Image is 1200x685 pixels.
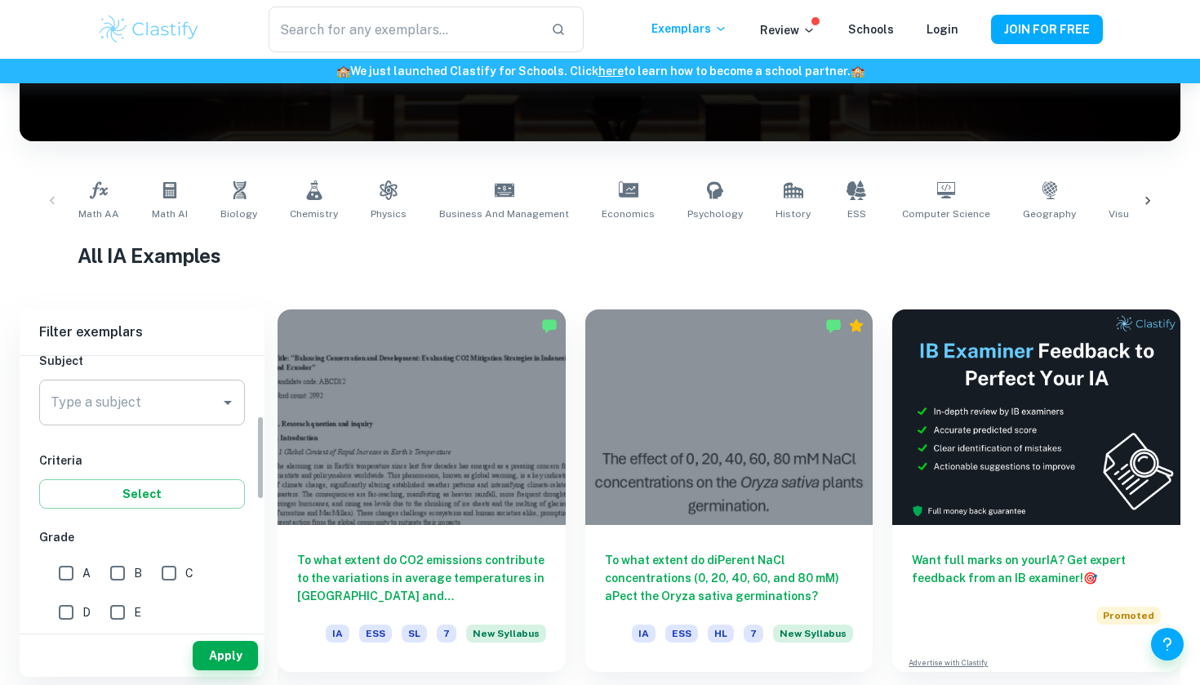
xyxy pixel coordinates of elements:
[78,241,1122,270] h1: All IA Examples
[39,479,245,509] button: Select
[439,207,569,221] span: Business and Management
[665,625,698,643] span: ESS
[39,528,245,546] h6: Grade
[851,64,864,78] span: 🏫
[1096,607,1161,625] span: Promoted
[602,207,655,221] span: Economics
[39,352,245,370] h6: Subject
[825,318,842,334] img: Marked
[598,64,624,78] a: here
[82,564,91,582] span: A
[134,603,141,621] span: E
[1083,572,1097,585] span: 🎯
[541,318,558,334] img: Marked
[269,7,538,52] input: Search for any exemplars...
[297,551,546,605] h6: To what extent do CO2 emissions contribute to the variations in average temperatures in [GEOGRAPH...
[326,625,349,643] span: IA
[687,207,743,221] span: Psychology
[402,625,427,643] span: SL
[134,564,142,582] span: B
[848,318,864,334] div: Premium
[744,625,763,643] span: 7
[927,23,958,36] a: Login
[278,309,566,672] a: To what extent do CO2 emissions contribute to the variations in average temperatures in [GEOGRAPH...
[466,625,546,643] span: New Syllabus
[466,625,546,652] div: Starting from the May 2026 session, the ESS IA requirements have changed. We created this exempla...
[193,641,258,670] button: Apply
[1023,207,1076,221] span: Geography
[847,207,866,221] span: ESS
[776,207,811,221] span: History
[848,23,894,36] a: Schools
[290,207,338,221] span: Chemistry
[773,625,853,652] div: Starting from the May 2026 session, the ESS IA requirements have changed. We created this exempla...
[892,309,1180,672] a: Want full marks on yourIA? Get expert feedback from an IB examiner!PromotedAdvertise with Clastify
[359,625,392,643] span: ESS
[585,309,873,672] a: To what extent do diPerent NaCl concentrations (0, 20, 40, 60, and 80 mM) aPect the Oryza sativa ...
[220,207,257,221] span: Biology
[216,391,239,414] button: Open
[3,62,1197,80] h6: We just launched Clastify for Schools. Click to learn how to become a school partner.
[185,564,193,582] span: C
[152,207,188,221] span: Math AI
[991,15,1103,44] button: JOIN FOR FREE
[39,451,245,469] h6: Criteria
[708,625,734,643] span: HL
[371,207,407,221] span: Physics
[605,551,854,605] h6: To what extent do diPerent NaCl concentrations (0, 20, 40, 60, and 80 mM) aPect the Oryza sativa ...
[336,64,350,78] span: 🏫
[651,20,727,38] p: Exemplars
[97,13,201,46] img: Clastify logo
[437,625,456,643] span: 7
[909,657,988,669] a: Advertise with Clastify
[1151,628,1184,661] button: Help and Feedback
[632,625,656,643] span: IA
[892,309,1180,525] img: Thumbnail
[82,603,91,621] span: D
[78,207,119,221] span: Math AA
[902,207,990,221] span: Computer Science
[912,551,1161,587] h6: Want full marks on your IA ? Get expert feedback from an IB examiner!
[773,625,853,643] span: New Syllabus
[760,21,816,39] p: Review
[20,309,264,355] h6: Filter exemplars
